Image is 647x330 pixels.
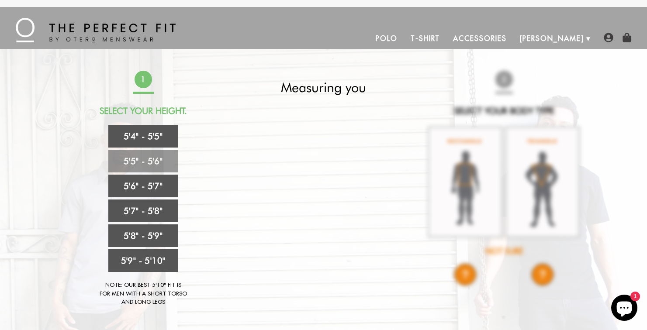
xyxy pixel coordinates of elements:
[16,18,176,42] img: The Perfect Fit - by Otero Menswear - Logo
[609,295,640,323] inbox-online-store-chat: Shopify online store chat
[246,79,401,95] h2: Measuring you
[108,125,178,148] a: 5'4" - 5'5"
[369,28,404,49] a: Polo
[100,281,187,306] div: Note: Our best 5'10" fit is for men with a short torso and long legs
[108,224,178,247] a: 5'8" - 5'9"
[134,71,152,88] span: 1
[446,28,513,49] a: Accessories
[108,199,178,222] a: 5'7" - 5'8"
[622,33,632,42] img: shopping-bag-icon.png
[66,106,221,116] h2: Select Your Height.
[108,249,178,272] a: 5'9" - 5'10"
[604,33,613,42] img: user-account-icon.png
[513,28,591,49] a: [PERSON_NAME]
[108,150,178,172] a: 5'5" - 5'6"
[404,28,446,49] a: T-Shirt
[108,175,178,197] a: 5'6" - 5'7"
